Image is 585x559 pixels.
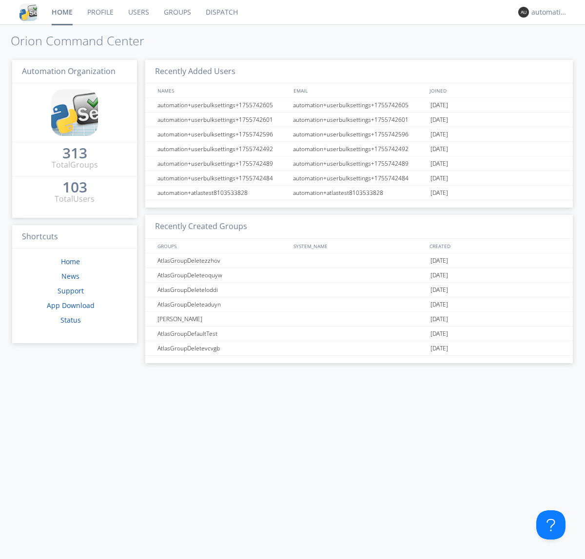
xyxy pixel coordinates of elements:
[430,142,448,156] span: [DATE]
[430,341,448,356] span: [DATE]
[291,113,428,127] div: automation+userbulksettings+1755742601
[430,297,448,312] span: [DATE]
[145,186,573,200] a: automation+atlastest8103533828automation+atlastest8103533828[DATE]
[155,142,290,156] div: automation+userbulksettings+1755742492
[145,327,573,341] a: AtlasGroupDefaultTest[DATE]
[52,159,98,171] div: Total Groups
[291,239,427,253] div: SYSTEM_NAME
[430,268,448,283] span: [DATE]
[155,297,290,311] div: AtlasGroupDeleteaduyn
[145,171,573,186] a: automation+userbulksettings+1755742484automation+userbulksettings+1755742484[DATE]
[155,312,290,326] div: [PERSON_NAME]
[291,127,428,141] div: automation+userbulksettings+1755742596
[291,98,428,112] div: automation+userbulksettings+1755742605
[518,7,529,18] img: 373638.png
[430,156,448,171] span: [DATE]
[155,327,290,341] div: AtlasGroupDefaultTest
[145,283,573,297] a: AtlasGroupDeleteloddi[DATE]
[145,113,573,127] a: automation+userbulksettings+1755742601automation+userbulksettings+1755742601[DATE]
[430,113,448,127] span: [DATE]
[155,156,290,171] div: automation+userbulksettings+1755742489
[531,7,568,17] div: automation+atlas0003
[62,148,87,158] div: 313
[155,268,290,282] div: AtlasGroupDeleteoquyw
[145,341,573,356] a: AtlasGroupDeletevcvgb[DATE]
[22,66,116,77] span: Automation Organization
[427,239,564,253] div: CREATED
[155,239,289,253] div: GROUPS
[60,315,81,325] a: Status
[145,297,573,312] a: AtlasGroupDeleteaduyn[DATE]
[51,89,98,136] img: cddb5a64eb264b2086981ab96f4c1ba7
[58,286,84,295] a: Support
[430,312,448,327] span: [DATE]
[430,186,448,200] span: [DATE]
[430,327,448,341] span: [DATE]
[55,193,95,205] div: Total Users
[291,186,428,200] div: automation+atlastest8103533828
[430,127,448,142] span: [DATE]
[155,127,290,141] div: automation+userbulksettings+1755742596
[430,253,448,268] span: [DATE]
[12,225,137,249] h3: Shortcuts
[155,83,289,97] div: NAMES
[145,98,573,113] a: automation+userbulksettings+1755742605automation+userbulksettings+1755742605[DATE]
[291,156,428,171] div: automation+userbulksettings+1755742489
[145,60,573,84] h3: Recently Added Users
[155,186,290,200] div: automation+atlastest8103533828
[291,83,427,97] div: EMAIL
[155,341,290,355] div: AtlasGroupDeletevcvgb
[62,182,87,193] a: 103
[291,171,428,185] div: automation+userbulksettings+1755742484
[291,142,428,156] div: automation+userbulksettings+1755742492
[536,510,565,540] iframe: Toggle Customer Support
[145,215,573,239] h3: Recently Created Groups
[19,3,37,21] img: cddb5a64eb264b2086981ab96f4c1ba7
[430,283,448,297] span: [DATE]
[145,268,573,283] a: AtlasGroupDeleteoquyw[DATE]
[155,98,290,112] div: automation+userbulksettings+1755742605
[427,83,564,97] div: JOINED
[430,98,448,113] span: [DATE]
[430,171,448,186] span: [DATE]
[61,257,80,266] a: Home
[145,142,573,156] a: automation+userbulksettings+1755742492automation+userbulksettings+1755742492[DATE]
[61,271,79,281] a: News
[155,253,290,268] div: AtlasGroupDeletezzhov
[145,253,573,268] a: AtlasGroupDeletezzhov[DATE]
[155,113,290,127] div: automation+userbulksettings+1755742601
[145,127,573,142] a: automation+userbulksettings+1755742596automation+userbulksettings+1755742596[DATE]
[62,182,87,192] div: 103
[155,171,290,185] div: automation+userbulksettings+1755742484
[62,148,87,159] a: 313
[47,301,95,310] a: App Download
[145,156,573,171] a: automation+userbulksettings+1755742489automation+userbulksettings+1755742489[DATE]
[155,283,290,297] div: AtlasGroupDeleteloddi
[145,312,573,327] a: [PERSON_NAME][DATE]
